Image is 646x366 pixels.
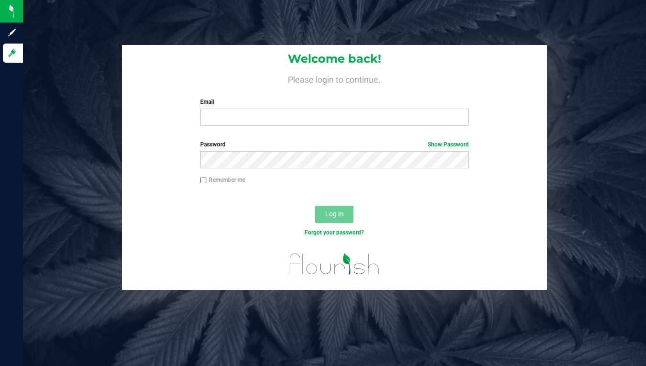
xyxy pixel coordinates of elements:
inline-svg: Sign up [7,28,17,37]
a: Forgot your password? [305,229,364,236]
a: Show Password [428,141,469,148]
span: Log In [325,210,344,218]
h1: Welcome back! [122,53,547,65]
inline-svg: Log in [7,48,17,58]
label: Email [200,98,469,106]
label: Remember me [200,176,245,184]
input: Remember me [200,177,207,184]
img: flourish_logo.svg [282,247,388,281]
button: Log In [315,206,353,223]
h4: Please login to continue. [122,73,547,84]
span: Password [200,141,226,148]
